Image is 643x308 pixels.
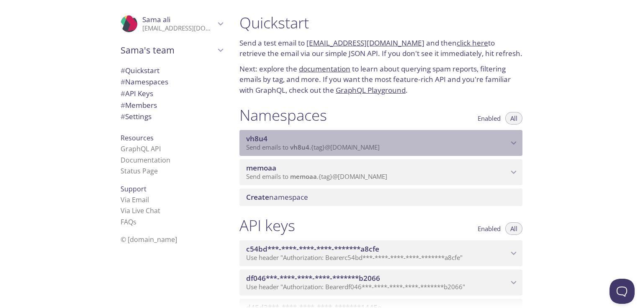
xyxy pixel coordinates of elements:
div: memoaa namespace [239,159,522,185]
a: Via Live Chat [121,206,160,215]
span: Send emails to . {tag} @[DOMAIN_NAME] [246,143,380,151]
button: All [505,112,522,125]
div: Quickstart [114,65,229,76]
button: All [505,222,522,235]
a: Status Page [121,166,158,176]
span: Create [246,192,269,202]
a: [EMAIL_ADDRESS][DOMAIN_NAME] [306,38,424,48]
div: vh8u4 namespace [239,130,522,156]
p: [EMAIL_ADDRESS][DOMAIN_NAME] [142,24,215,33]
span: # [121,100,125,110]
span: Support [121,184,147,193]
span: Quickstart [121,66,159,75]
div: Create namespace [239,188,522,206]
a: GraphQL API [121,144,161,153]
div: Sama's team [114,39,229,61]
span: # [121,89,125,98]
div: Namespaces [114,76,229,88]
button: Enabled [473,222,506,235]
a: click here [457,38,488,48]
div: Members [114,99,229,111]
a: documentation [299,64,350,74]
span: API Keys [121,89,153,98]
span: Sama ali [142,15,170,24]
span: © [DOMAIN_NAME] [121,235,177,244]
div: Sama ali [114,10,229,38]
p: Send a test email to and then to retrieve the email via our simple JSON API. If you don't see it ... [239,38,522,59]
span: memoaa [290,172,317,181]
span: memoaa [246,163,276,173]
a: Documentation [121,155,170,165]
h1: API keys [239,216,295,235]
span: vh8u4 [246,134,267,143]
a: FAQ [121,217,136,227]
span: Send emails to . {tag} @[DOMAIN_NAME] [246,172,387,181]
span: vh8u4 [290,143,309,151]
span: # [121,112,125,121]
div: Team Settings [114,111,229,122]
span: # [121,66,125,75]
iframe: Help Scout Beacon - Open [610,279,635,304]
a: GraphQL Playground [336,85,406,95]
span: Sama's team [121,44,215,56]
a: Via Email [121,195,149,204]
div: API Keys [114,88,229,99]
button: Enabled [473,112,506,125]
h1: Quickstart [239,13,522,32]
span: namespace [246,192,308,202]
span: Namespaces [121,77,168,87]
h1: Namespaces [239,106,327,125]
span: Settings [121,112,152,121]
span: Resources [121,133,154,143]
p: Next: explore the to learn about querying spam reports, filtering emails by tag, and more. If you... [239,64,522,96]
span: Members [121,100,157,110]
span: # [121,77,125,87]
span: s [133,217,136,227]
